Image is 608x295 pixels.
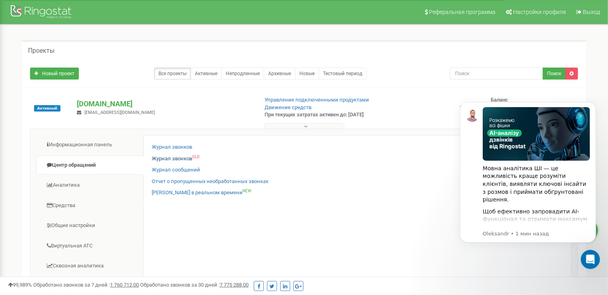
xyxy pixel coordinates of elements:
sup: OLD [192,155,199,159]
a: Отчет о пропущенных необработанных звонках [152,178,268,185]
p: При текущих затратах активен до: [DATE] [265,111,393,119]
a: Журнал звонковOLD [152,155,199,163]
a: Непродленные [221,68,264,80]
a: Информационная панель [36,135,144,155]
a: Новый проект [30,68,79,80]
input: Поиск [450,68,543,80]
p: [DOMAIN_NAME] [77,99,251,109]
button: Поиск [543,68,566,80]
a: Журнал звонков [152,144,192,151]
h5: Проекты [28,47,54,54]
iframe: Intercom notifications сообщение [448,90,608,273]
span: Обработано звонков за 7 дней : [33,282,139,288]
sup: NEW [243,189,251,193]
span: Выход [583,9,600,15]
a: Средства [36,196,144,215]
a: Сквозная аналитика [36,256,144,276]
span: 99,989% [8,282,32,288]
a: Тестовый период [319,68,367,80]
a: Аналитика [36,175,144,195]
span: Настройки профиля [513,9,566,15]
a: Журнал сообщений [152,166,200,174]
a: Активные [191,68,222,80]
u: 1 760 712,00 [110,282,139,288]
a: Все проекты [154,68,191,80]
span: Обработано звонков за 30 дней : [140,282,249,288]
u: 7 775 288,00 [220,282,249,288]
a: Архивные [264,68,295,80]
span: Активный [34,105,60,112]
a: [PERSON_NAME] в реальном времениNEW [152,189,251,197]
span: Реферальная программа [429,9,496,15]
a: Управление подключенными продуктами [265,97,369,103]
iframe: Intercom live chat [581,250,600,269]
a: Движение средств [265,104,311,110]
a: Новые [295,68,319,80]
span: [EMAIL_ADDRESS][DOMAIN_NAME] [84,110,155,115]
a: Виртуальная АТС [36,236,144,256]
a: Центр обращений [36,155,144,175]
a: Общие настройки [36,216,144,235]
